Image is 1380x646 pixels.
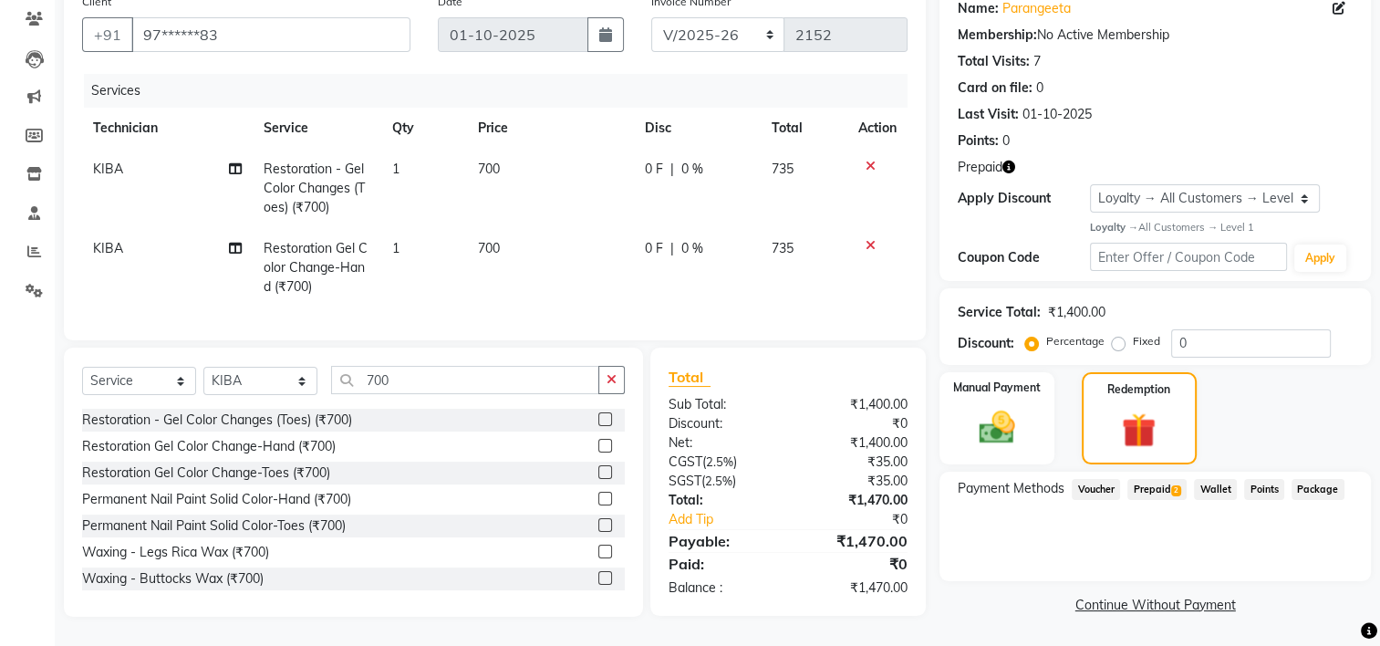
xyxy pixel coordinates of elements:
div: Card on file: [958,78,1032,98]
div: ₹1,470.00 [788,578,921,598]
div: All Customers → Level 1 [1090,220,1353,235]
span: 2.5% [706,454,733,469]
label: Percentage [1046,333,1105,349]
div: No Active Membership [958,26,1353,45]
th: Qty [381,108,467,149]
div: Total Visits: [958,52,1030,71]
div: ( ) [655,472,788,491]
a: Continue Without Payment [943,596,1367,615]
div: ₹0 [788,553,921,575]
div: ₹35.00 [788,472,921,491]
input: Search or Scan [331,366,599,394]
div: Service Total: [958,303,1041,322]
span: 700 [478,161,500,177]
div: Points: [958,131,999,151]
span: CGST [669,453,702,470]
div: Last Visit: [958,105,1019,124]
div: 7 [1033,52,1041,71]
span: Wallet [1194,479,1237,500]
span: Payment Methods [958,479,1064,498]
div: ₹1,470.00 [788,530,921,552]
div: Discount: [958,334,1014,353]
div: 0 [1002,131,1010,151]
strong: Loyalty → [1090,221,1138,234]
div: ₹0 [811,510,922,529]
th: Technician [82,108,253,149]
th: Service [253,108,381,149]
div: 0 [1036,78,1043,98]
label: Redemption [1107,381,1170,398]
span: SGST [669,473,701,489]
a: Add Tip [655,510,810,529]
div: ₹1,400.00 [788,395,921,414]
span: Package [1292,479,1344,500]
span: 735 [772,240,794,256]
div: Waxing - Legs Rica Wax (₹700) [82,543,269,562]
span: 700 [478,240,500,256]
div: ( ) [655,453,788,472]
div: Discount: [655,414,788,433]
span: 0 F [645,239,663,258]
span: 0 % [681,239,703,258]
th: Total [761,108,847,149]
div: ₹35.00 [788,453,921,472]
label: Fixed [1133,333,1160,349]
div: Services [84,74,921,108]
div: Permanent Nail Paint Solid Color-Toes (₹700) [82,516,346,536]
label: Manual Payment [953,380,1041,396]
button: +91 [82,17,133,52]
span: 735 [772,161,794,177]
input: Search by Name/Mobile/Email/Code [131,17,410,52]
span: Voucher [1072,479,1120,500]
th: Price [467,108,634,149]
span: 1 [392,161,399,177]
span: Restoration - Gel Color Changes (Toes) (₹700) [264,161,365,215]
div: Restoration Gel Color Change-Toes (₹700) [82,464,330,483]
img: _gift.svg [1111,409,1167,452]
img: _cash.svg [968,407,1026,449]
span: 2 [1171,485,1181,496]
div: Sub Total: [655,395,788,414]
span: | [670,160,674,179]
div: Paid: [655,553,788,575]
span: | [670,239,674,258]
div: Net: [655,433,788,453]
div: ₹1,400.00 [788,433,921,453]
div: Payable: [655,530,788,552]
span: 0 F [645,160,663,179]
div: Permanent Nail Paint Solid Color-Hand (₹700) [82,490,351,509]
div: Membership: [958,26,1037,45]
button: Apply [1294,245,1346,272]
div: Apply Discount [958,189,1089,208]
span: KIBA [93,161,123,177]
div: Total: [655,491,788,510]
span: Total [669,368,711,387]
span: Points [1244,479,1284,500]
div: Waxing - Buttocks Wax (₹700) [82,569,264,589]
span: Restoration Gel Color Change-Hand (₹700) [264,240,368,295]
div: Restoration Gel Color Change-Hand (₹700) [82,437,336,456]
span: Prepaid [958,158,1002,177]
span: KIBA [93,240,123,256]
th: Action [847,108,908,149]
div: Balance : [655,578,788,598]
div: ₹1,400.00 [1048,303,1105,322]
th: Disc [634,108,762,149]
span: 0 % [681,160,703,179]
div: ₹1,470.00 [788,491,921,510]
input: Enter Offer / Coupon Code [1090,243,1287,271]
span: Prepaid [1127,479,1187,500]
span: 1 [392,240,399,256]
span: 2.5% [705,474,732,488]
div: Coupon Code [958,248,1089,267]
div: 01-10-2025 [1022,105,1092,124]
div: Restoration - Gel Color Changes (Toes) (₹700) [82,411,352,430]
div: ₹0 [788,414,921,433]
